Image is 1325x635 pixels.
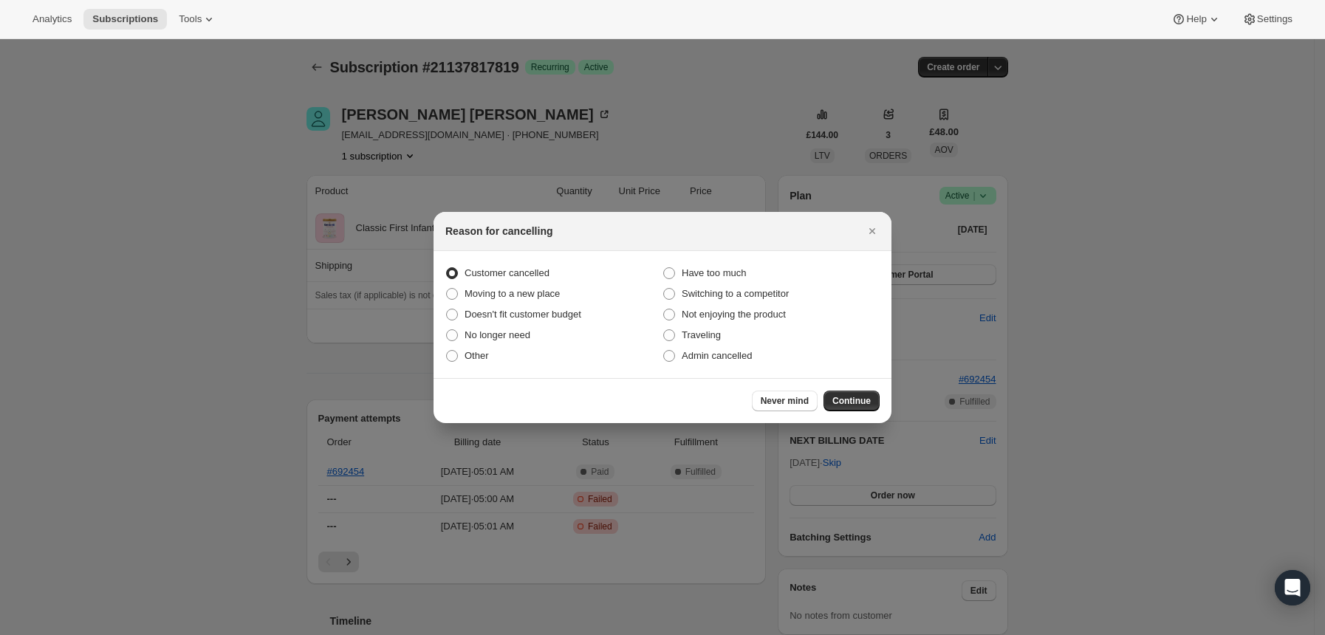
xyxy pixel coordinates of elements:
span: Settings [1257,13,1293,25]
span: Subscriptions [92,13,158,25]
span: Doesn't fit customer budget [465,309,581,320]
span: Analytics [32,13,72,25]
button: Settings [1233,9,1301,30]
button: Help [1163,9,1230,30]
span: Moving to a new place [465,288,560,299]
button: Close [862,221,883,241]
span: Switching to a competitor [682,288,789,299]
button: Subscriptions [83,9,167,30]
span: Not enjoying the product [682,309,786,320]
button: Never mind [752,391,818,411]
span: Other [465,350,489,361]
div: Open Intercom Messenger [1275,570,1310,605]
button: Continue [824,391,880,411]
span: Help [1186,13,1206,25]
button: Analytics [24,9,81,30]
span: Traveling [682,329,721,340]
button: Tools [170,9,225,30]
span: Tools [179,13,202,25]
span: No longer need [465,329,530,340]
h2: Reason for cancelling [445,224,552,238]
span: Continue [832,395,871,407]
span: Never mind [761,395,809,407]
span: Customer cancelled [465,267,549,278]
span: Admin cancelled [682,350,752,361]
span: Have too much [682,267,746,278]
